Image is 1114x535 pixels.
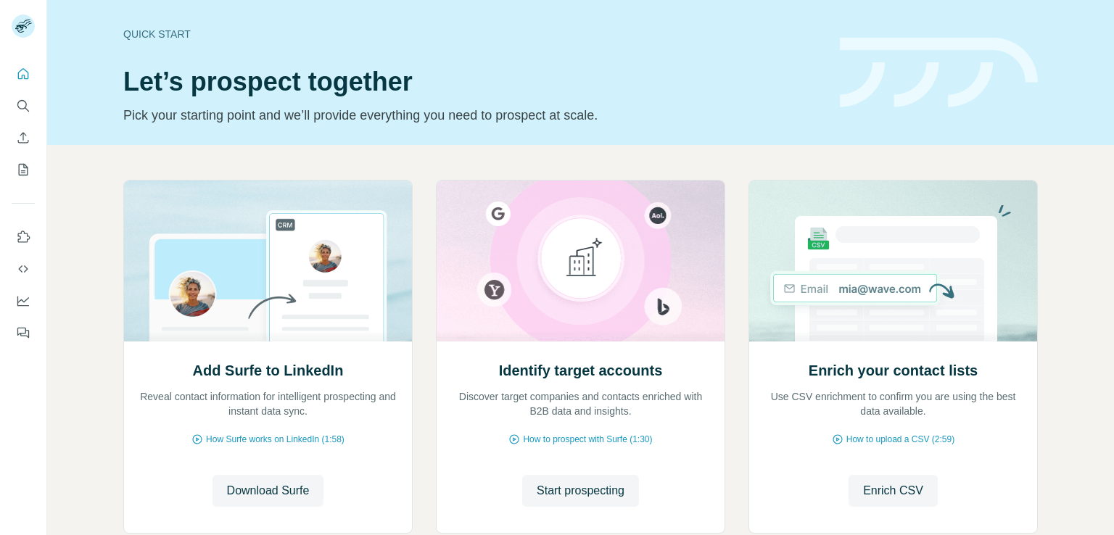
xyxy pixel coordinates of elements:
[12,125,35,151] button: Enrich CSV
[863,482,923,499] span: Enrich CSV
[522,475,639,507] button: Start prospecting
[451,389,710,418] p: Discover target companies and contacts enriched with B2B data and insights.
[436,181,725,341] img: Identify target accounts
[123,27,822,41] div: Quick start
[523,433,652,446] span: How to prospect with Surfe (1:30)
[840,38,1038,108] img: banner
[12,256,35,282] button: Use Surfe API
[748,181,1038,341] img: Enrich your contact lists
[12,61,35,87] button: Quick start
[499,360,663,381] h2: Identify target accounts
[846,433,954,446] span: How to upload a CSV (2:59)
[193,360,344,381] h2: Add Surfe to LinkedIn
[12,288,35,314] button: Dashboard
[123,105,822,125] p: Pick your starting point and we’ll provide everything you need to prospect at scale.
[213,475,324,507] button: Download Surfe
[206,433,344,446] span: How Surfe works on LinkedIn (1:58)
[139,389,397,418] p: Reveal contact information for intelligent prospecting and instant data sync.
[849,475,938,507] button: Enrich CSV
[809,360,978,381] h2: Enrich your contact lists
[12,320,35,346] button: Feedback
[12,93,35,119] button: Search
[123,67,822,96] h1: Let’s prospect together
[764,389,1023,418] p: Use CSV enrichment to confirm you are using the best data available.
[12,157,35,183] button: My lists
[537,482,624,499] span: Start prospecting
[227,482,310,499] span: Download Surfe
[12,224,35,250] button: Use Surfe on LinkedIn
[123,181,413,341] img: Add Surfe to LinkedIn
